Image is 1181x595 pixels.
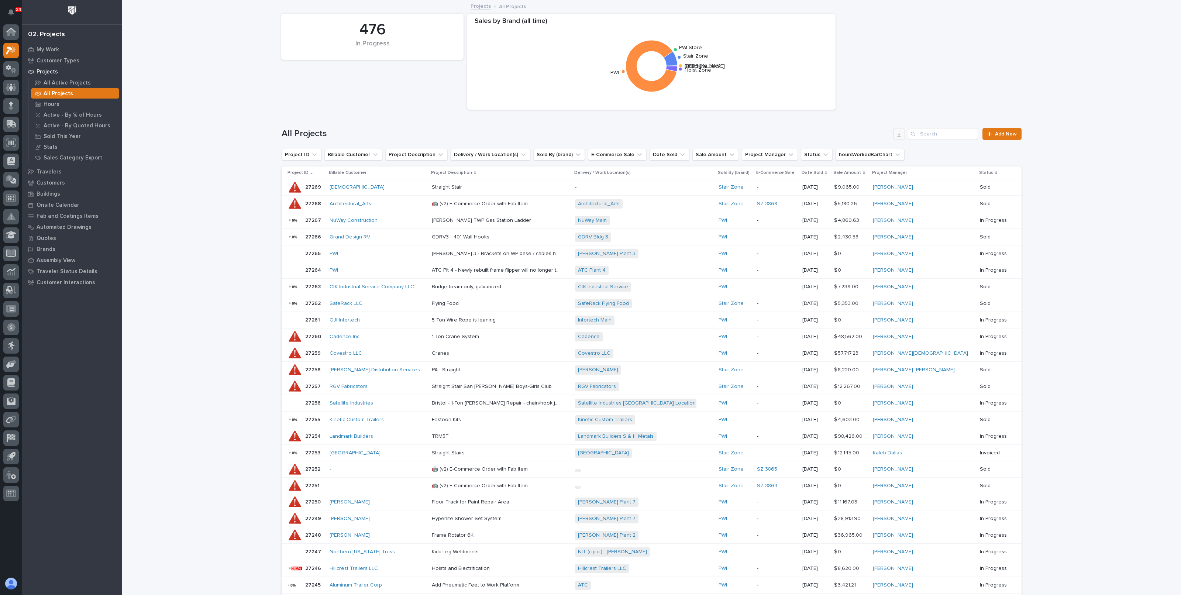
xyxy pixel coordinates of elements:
[980,234,1009,240] p: Sold
[305,498,322,505] p: 27250
[28,152,122,163] a: Sales Category Export
[432,233,491,240] p: GDRV3 - 40" Wall Hooks
[28,142,122,152] a: Stats
[578,350,610,357] a: Covestro LLC
[719,251,727,257] a: PWI
[330,217,378,224] a: NuWay Construction
[37,47,59,53] p: My Work
[282,445,1022,461] tr: 2725327253 [GEOGRAPHIC_DATA] Straight StairsStraight Stairs [GEOGRAPHIC_DATA] Stair Zone -[DATE]$...
[757,499,796,505] p: -
[305,514,323,522] p: 27249
[757,450,796,456] p: -
[330,334,359,340] a: Cadence Inc
[980,367,1009,373] p: Sold
[37,257,75,264] p: Assembly View
[282,412,1022,428] tr: 2725527255 Kinetic Custom Trailers Festoon KitsFestoon Kits Kinetic Custom Trailers PWI -[DATE]$ ...
[719,201,744,207] a: Stair Zone
[432,282,503,290] p: Bridge beam only, galvanized
[757,400,796,406] p: -
[873,300,913,307] a: [PERSON_NAME]
[575,184,704,190] p: -
[282,149,321,161] button: Project ID
[980,251,1009,257] p: In Progress
[432,199,529,207] p: 🤖 (v2) E-Commerce Order with Fab Item
[44,101,59,108] p: Hours
[650,149,689,161] button: Date Sold
[757,334,796,340] p: -
[282,478,1022,494] tr: 2725127251 - 🤖 (v2) E-Commerce Order with Fab Item🤖 (v2) E-Commerce Order with Fab Item Stair Zon...
[802,417,828,423] p: [DATE]
[980,184,1009,190] p: Sold
[802,234,828,240] p: [DATE]
[499,2,526,10] p: All Projects
[873,284,913,290] a: [PERSON_NAME]
[802,516,828,522] p: [DATE]
[330,384,368,390] a: RGV Fabricators
[873,367,955,373] a: [PERSON_NAME] [PERSON_NAME]
[834,332,864,340] p: $ 48,562.00
[802,499,828,505] p: [DATE]
[834,183,861,190] p: $ 9,065.00
[432,448,466,456] p: Straight Stairs
[28,88,122,99] a: All Projects
[834,531,864,539] p: $ 36,965.00
[719,300,744,307] a: Stair Zone
[330,251,338,257] a: PWI
[282,312,1022,329] tr: 2726127261 OJI Intertech 5 Ton Wire Rope is leaning5 Ton Wire Rope is leaning Intertech Main PWI ...
[757,417,796,423] p: -
[305,448,322,456] p: 27253
[719,433,727,440] a: PWI
[22,233,122,244] a: Quotes
[980,483,1009,489] p: Sold
[757,234,796,240] p: -
[37,246,55,253] p: Brands
[757,267,796,274] p: -
[719,384,744,390] a: Stair Zone
[578,367,618,373] a: [PERSON_NAME]
[578,433,654,440] a: Landmark Builders S & H Metals
[873,483,913,489] a: [PERSON_NAME]
[305,249,322,257] p: 27265
[757,300,796,307] p: -
[834,266,843,274] p: $ 0
[873,499,913,505] a: [PERSON_NAME]
[330,184,385,190] a: [DEMOGRAPHIC_DATA]
[37,191,60,197] p: Buildings
[980,417,1009,423] p: Sold
[578,499,636,505] a: [PERSON_NAME] Plant 7
[305,216,323,224] p: 27267
[802,184,828,190] p: [DATE]
[802,350,828,357] p: [DATE]
[834,432,864,440] p: $ 98,426.00
[834,498,859,505] p: $ 11,167.03
[22,244,122,255] a: Brands
[305,349,322,357] p: 27259
[578,334,600,340] a: Cadence
[834,199,858,207] p: $ 5,180.26
[305,266,323,274] p: 27264
[28,78,122,88] a: All Active Projects
[578,317,612,323] a: Intertech Main
[873,234,913,240] a: [PERSON_NAME]
[980,466,1009,472] p: Sold
[802,400,828,406] p: [DATE]
[305,432,322,440] p: 27254
[834,249,843,257] p: $ 0
[578,234,608,240] a: GDRV Bldg 3
[801,149,833,161] button: Status
[588,149,647,161] button: E-Commerce Sale
[432,249,562,257] p: Brinkley 3 - Brackets on WP base / cables have loosened on 3 of the towers
[44,144,58,151] p: Stats
[330,234,370,240] a: Grand Design RV
[37,58,79,64] p: Customer Types
[330,433,373,440] a: Landmark Builders
[719,450,744,456] a: Stair Zone
[578,400,696,406] a: Satellite Industries [GEOGRAPHIC_DATA] Location
[22,66,122,77] a: Projects
[834,382,862,390] p: $ 12,267.00
[305,365,322,373] p: 27258
[22,188,122,199] a: Buildings
[719,184,744,190] a: Stair Zone
[282,329,1022,345] tr: 2726027260 Cadence Inc 1 Ton Crane System1 Ton Crane System Cadence PWI -[DATE]$ 48,562.00$ 48,56...
[282,279,1022,295] tr: 2726327263 CtK Industrial Service Company LLC Bridge beam only, galvanizedBridge beam only, galva...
